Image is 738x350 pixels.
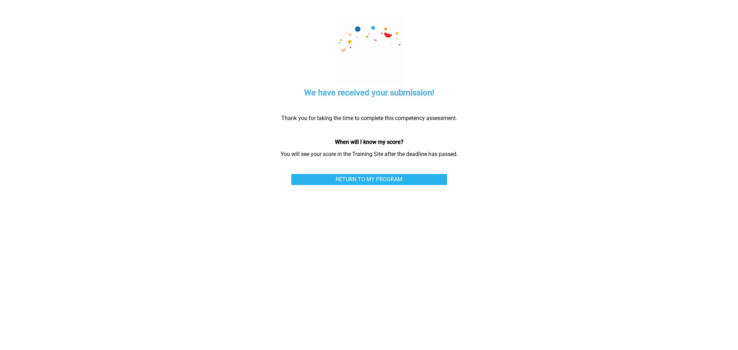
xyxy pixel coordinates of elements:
a: RETURN TO MY PROGRAM [291,174,447,185]
strong: When will I know my score? [335,139,403,145]
img: celebration.7678411f.gif [335,17,404,86]
p: You will see your score in the Training Site after the deadline has passed. [281,151,458,157]
h5: We have received your submission! [304,87,434,99]
p: Thank you for taking the time to complete this competency assessment. [281,115,458,121]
